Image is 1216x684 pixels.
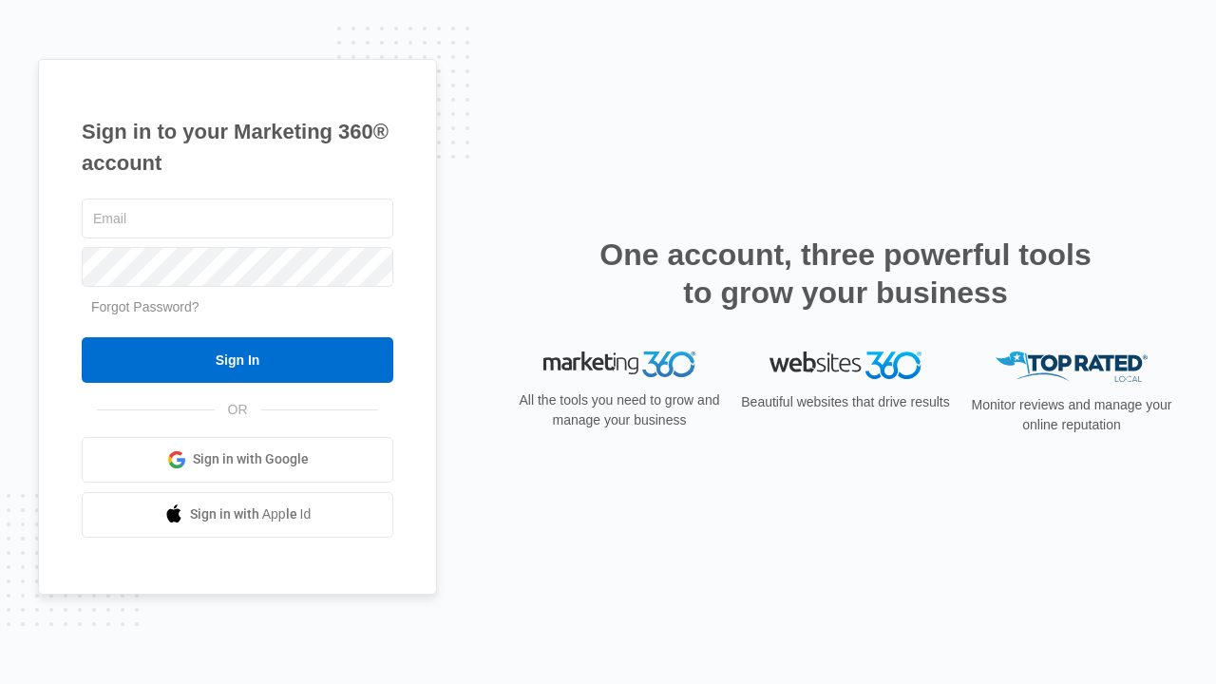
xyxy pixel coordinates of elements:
[190,504,312,524] span: Sign in with Apple Id
[965,395,1178,435] p: Monitor reviews and manage your online reputation
[769,351,921,379] img: Websites 360
[594,236,1097,312] h2: One account, three powerful tools to grow your business
[193,449,309,469] span: Sign in with Google
[996,351,1148,383] img: Top Rated Local
[91,299,199,314] a: Forgot Password?
[739,392,952,412] p: Beautiful websites that drive results
[82,116,393,179] h1: Sign in to your Marketing 360® account
[82,199,393,238] input: Email
[543,351,695,378] img: Marketing 360
[82,437,393,483] a: Sign in with Google
[513,390,726,430] p: All the tools you need to grow and manage your business
[82,337,393,383] input: Sign In
[82,492,393,538] a: Sign in with Apple Id
[215,400,261,420] span: OR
